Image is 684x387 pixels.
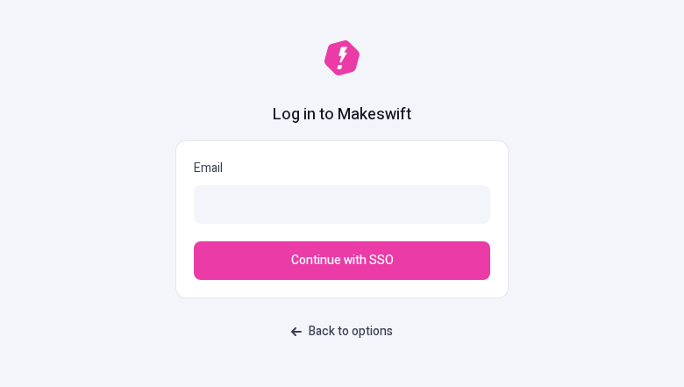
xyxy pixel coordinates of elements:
h1: Log in to Makeswift [273,104,411,126]
p: Email [194,159,490,178]
span: Continue with SSO [291,251,394,270]
input: Email [194,185,490,224]
button: Continue with SSO [194,241,490,280]
a: Back to options [281,316,403,348]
